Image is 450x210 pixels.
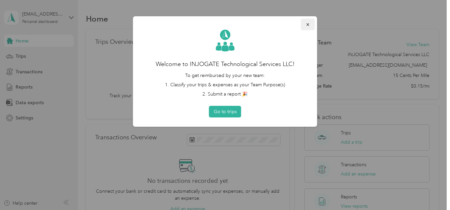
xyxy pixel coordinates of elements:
li: 2. Submit a report 🎉 [142,91,308,98]
button: Go to trips [209,106,241,117]
iframe: Everlance-gr Chat Button Frame [413,173,450,210]
li: 1. Classify your trips & expenses as your Team Purpose(s) [142,81,308,88]
p: To get reimbursed by your new team: [142,72,308,79]
h2: Welcome to INJOGATE Technological Services LLC! [142,60,308,69]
